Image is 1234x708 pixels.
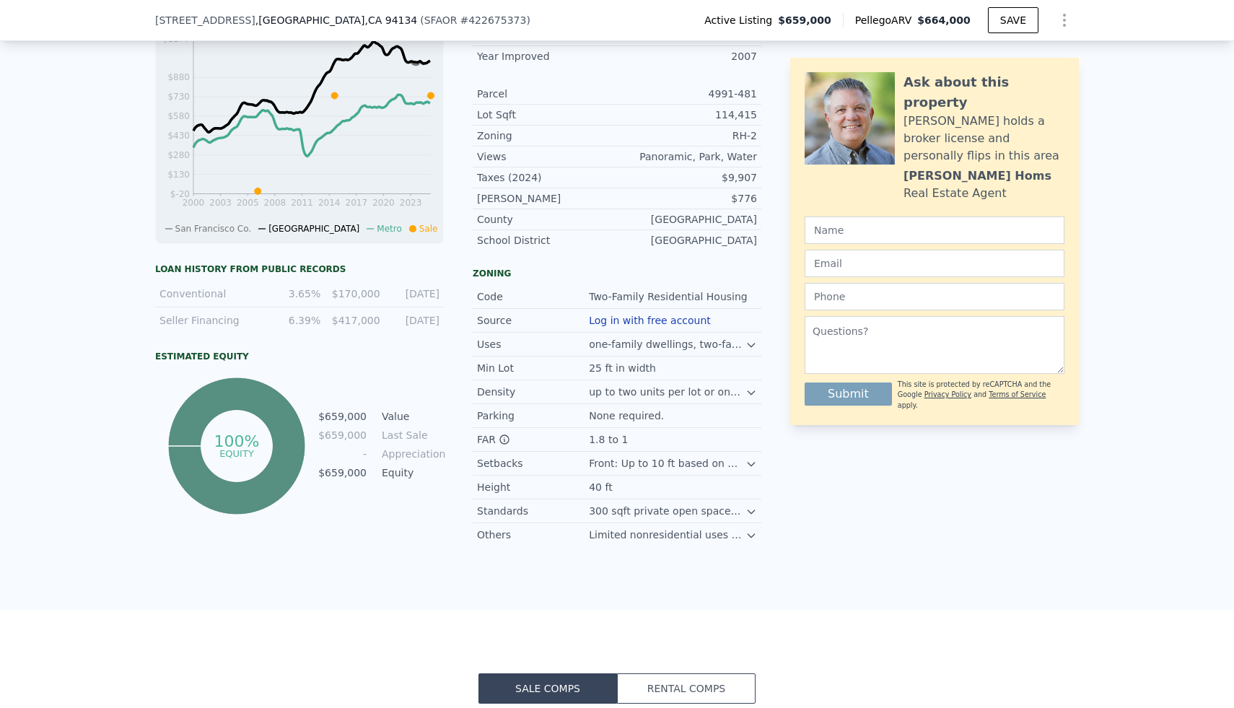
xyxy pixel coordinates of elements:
tspan: 100% [214,432,259,450]
tspan: 2020 [372,198,395,208]
tspan: 2014 [318,198,341,208]
div: Seller Financing [159,313,261,328]
tspan: 2011 [291,198,313,208]
div: This site is protected by reCAPTCHA and the Google and apply. [898,380,1064,411]
div: 3.65% [270,287,320,301]
div: Parking [477,408,589,423]
div: Code [477,289,589,304]
div: Source [477,313,589,328]
div: 25 ft in width [589,361,659,375]
tspan: $130 [167,170,190,180]
div: [PERSON_NAME] holds a broker license and personally flips in this area [903,113,1064,165]
td: Equity [379,465,444,481]
span: [STREET_ADDRESS] [155,13,255,27]
div: 40 ft [589,480,615,494]
input: Email [805,250,1064,277]
span: San Francisco Co. [175,224,252,234]
div: Estimated Equity [155,351,444,362]
tspan: 2023 [400,198,422,208]
div: ( ) [420,13,530,27]
div: Parcel [477,87,617,101]
div: School District [477,233,617,248]
tspan: equity [219,447,254,458]
button: Submit [805,383,892,406]
tspan: 2005 [237,198,259,208]
div: [GEOGRAPHIC_DATA] [617,212,757,227]
div: FAR [477,432,589,447]
div: Real Estate Agent [903,185,1007,202]
div: Loan history from public records [155,263,444,275]
td: $659,000 [318,427,367,443]
button: Sale Comps [478,673,617,704]
span: SFAOR [424,14,458,26]
div: Limited nonresidential uses allowed [589,528,745,542]
span: [GEOGRAPHIC_DATA] [268,224,359,234]
tspan: $730 [167,92,190,102]
div: Zoning [473,268,761,279]
div: County [477,212,617,227]
div: Front: Up to 10 ft based on adjacent properties; Rear: 30% of lot depth or at least 15 ft; Side: ... [589,456,745,471]
span: $664,000 [917,14,971,26]
div: $9,907 [617,170,757,185]
span: $659,000 [778,13,831,27]
div: [DATE] [389,313,439,328]
tspan: 2008 [264,198,286,208]
button: Log in with free account [589,315,711,326]
a: Privacy Policy [924,390,971,398]
div: RH-2 [617,128,757,143]
div: [PERSON_NAME] Homs [903,167,1051,185]
div: Lot Sqft [477,108,617,122]
div: Density [477,385,589,399]
td: $659,000 [318,408,367,424]
td: Value [379,408,444,424]
div: Height [477,480,589,494]
span: Active Listing [704,13,778,27]
div: Year Improved [477,49,617,64]
div: Setbacks [477,456,589,471]
tspan: $580 [167,111,190,121]
div: Uses [477,337,589,351]
div: $170,000 [329,287,380,301]
td: Appreciation [379,446,444,462]
tspan: $-20 [170,189,190,199]
div: Zoning [477,128,617,143]
div: [PERSON_NAME] [477,191,617,206]
tspan: $880 [167,72,190,82]
tspan: $1177 [162,34,190,44]
div: Others [477,528,589,542]
button: Rental Comps [617,673,756,704]
div: one-family dwellings, two-family houses [589,337,745,351]
a: Terms of Service [989,390,1046,398]
div: 114,415 [617,108,757,122]
tspan: $430 [167,131,190,141]
tspan: 2000 [183,198,205,208]
div: 1.8 to 1 [589,432,631,447]
div: Views [477,149,617,164]
div: $776 [617,191,757,206]
span: Sale [419,224,438,234]
td: - [318,446,367,462]
div: Min Lot [477,361,589,375]
span: Metro [377,224,401,234]
div: $417,000 [329,313,380,328]
div: Conventional [159,287,261,301]
div: Taxes (2024) [477,170,617,185]
div: 4991-481 [617,87,757,101]
span: , [GEOGRAPHIC_DATA] [255,13,417,27]
span: # 422675373 [460,14,526,26]
input: Phone [805,283,1064,310]
div: up to two units per lot or one unit per 1,500 sqft of lot area [589,385,745,399]
div: None required. [589,408,667,423]
div: 2007 [617,49,757,64]
div: Two-Family Residential Housing [589,289,751,304]
tspan: $280 [167,150,190,160]
button: Show Options [1050,6,1079,35]
div: [DATE] [389,287,439,301]
div: 6.39% [270,313,320,328]
div: Panoramic, Park, Water [617,149,757,164]
td: Last Sale [379,427,444,443]
tspan: 2003 [209,198,232,208]
div: [GEOGRAPHIC_DATA] [617,233,757,248]
span: Pellego ARV [855,13,918,27]
div: Ask about this property [903,72,1064,113]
